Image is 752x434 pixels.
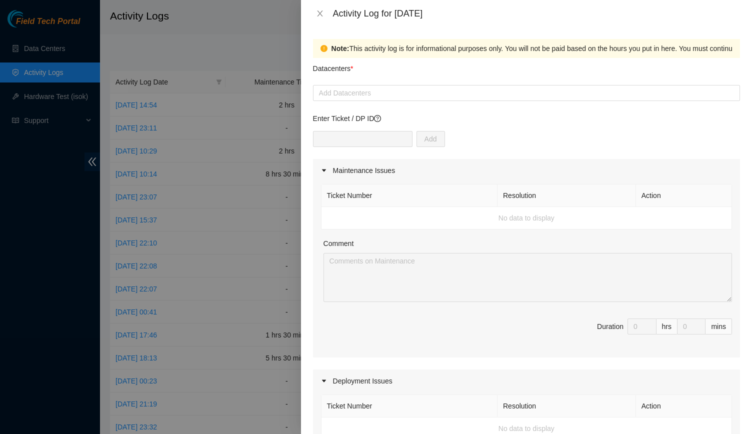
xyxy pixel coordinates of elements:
div: mins [705,318,732,334]
textarea: Comment [323,253,732,302]
span: close [316,9,324,17]
th: Ticket Number [321,395,497,417]
button: Add [416,131,445,147]
span: caret-right [321,378,327,384]
label: Comment [323,238,354,249]
span: question-circle [374,115,381,122]
div: Activity Log for [DATE] [333,8,740,19]
div: Maintenance Issues [313,159,740,182]
div: Deployment Issues [313,369,740,392]
span: exclamation-circle [320,45,327,52]
p: Enter Ticket / DP ID [313,113,740,124]
th: Action [636,395,732,417]
p: Datacenters [313,58,353,74]
div: hrs [656,318,677,334]
th: Resolution [497,395,636,417]
button: Close [313,9,327,18]
th: Resolution [497,184,636,207]
strong: Note: [331,43,349,54]
th: Ticket Number [321,184,497,207]
div: Duration [597,321,623,332]
th: Action [636,184,732,207]
span: caret-right [321,167,327,173]
td: No data to display [321,207,732,229]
